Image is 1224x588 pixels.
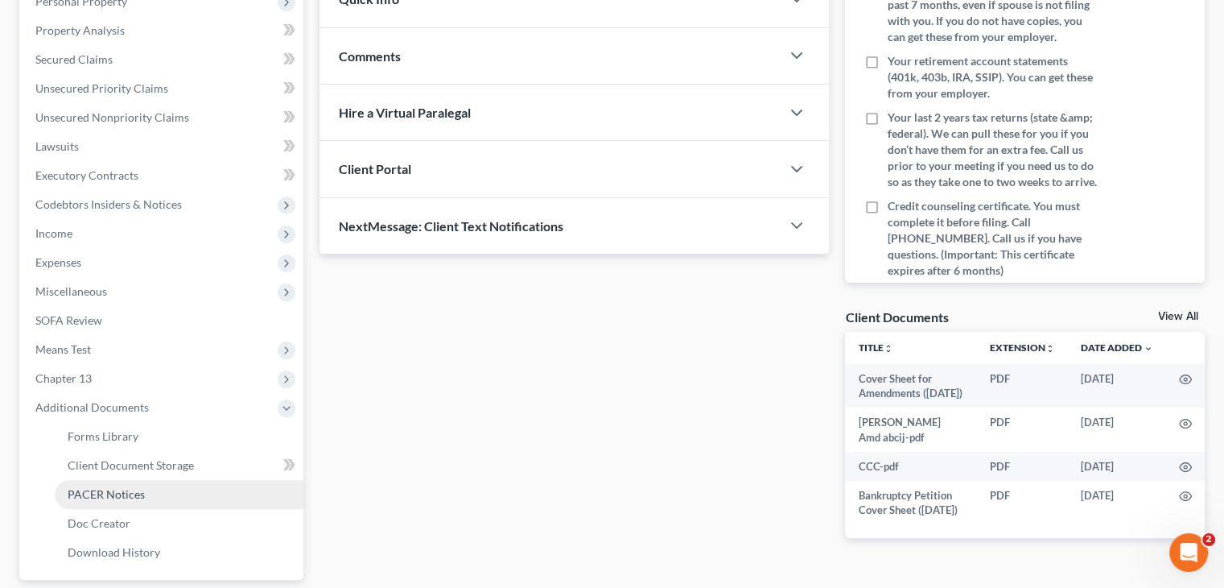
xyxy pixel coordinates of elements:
[35,81,168,95] span: Unsecured Priority Claims
[339,161,411,176] span: Client Portal
[35,52,113,66] span: Secured Claims
[55,451,303,480] a: Client Document Storage
[35,313,102,327] span: SOFA Review
[1202,533,1215,546] span: 2
[845,481,977,525] td: Bankruptcy Petition Cover Sheet ([DATE])
[887,198,1101,279] span: Credit counseling certificate. You must complete it before filing. Call [PHONE_NUMBER]. Call us i...
[1068,408,1166,452] td: [DATE]
[68,487,145,501] span: PACER Notices
[1169,533,1208,572] iframe: Intercom live chat
[35,342,91,356] span: Means Test
[1144,344,1153,354] i: expand_more
[35,371,92,385] span: Chapter 13
[339,105,471,120] span: Hire a Virtual Paralegal
[887,110,1101,190] span: Your last 2 years tax returns (state &amp; federal). We can pull these for you if you don’t have ...
[1068,364,1166,408] td: [DATE]
[35,255,81,269] span: Expenses
[977,408,1068,452] td: PDF
[23,45,303,74] a: Secured Claims
[55,538,303,567] a: Download History
[35,400,149,414] span: Additional Documents
[35,197,182,211] span: Codebtors Insiders & Notices
[1158,311,1198,322] a: View All
[35,168,138,182] span: Executory Contracts
[68,516,130,530] span: Doc Creator
[68,458,194,472] span: Client Document Storage
[845,408,977,452] td: [PERSON_NAME] Amd abcij-pdf
[23,16,303,45] a: Property Analysis
[35,139,79,153] span: Lawsuits
[977,481,1068,525] td: PDF
[55,480,303,509] a: PACER Notices
[990,342,1055,354] a: Extensionunfold_more
[35,110,189,124] span: Unsecured Nonpriority Claims
[1045,344,1055,354] i: unfold_more
[977,364,1068,408] td: PDF
[68,429,138,443] span: Forms Library
[23,74,303,103] a: Unsecured Priority Claims
[339,218,563,234] span: NextMessage: Client Text Notifications
[339,48,401,64] span: Comments
[887,53,1101,101] span: Your retirement account statements (401k, 403b, IRA, SSIP). You can get these from your employer.
[23,103,303,132] a: Unsecured Nonpriority Claims
[858,342,892,354] a: Titleunfold_more
[1068,481,1166,525] td: [DATE]
[1068,452,1166,481] td: [DATE]
[1081,342,1153,354] a: Date Added expand_more
[35,226,72,240] span: Income
[68,545,160,559] span: Download History
[845,452,977,481] td: CCC-pdf
[55,422,303,451] a: Forms Library
[845,308,948,325] div: Client Documents
[23,306,303,335] a: SOFA Review
[23,161,303,190] a: Executory Contracts
[35,23,125,37] span: Property Analysis
[977,452,1068,481] td: PDF
[23,132,303,161] a: Lawsuits
[35,284,107,298] span: Miscellaneous
[883,344,892,354] i: unfold_more
[845,364,977,408] td: Cover Sheet for Amendments ([DATE])
[55,509,303,538] a: Doc Creator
